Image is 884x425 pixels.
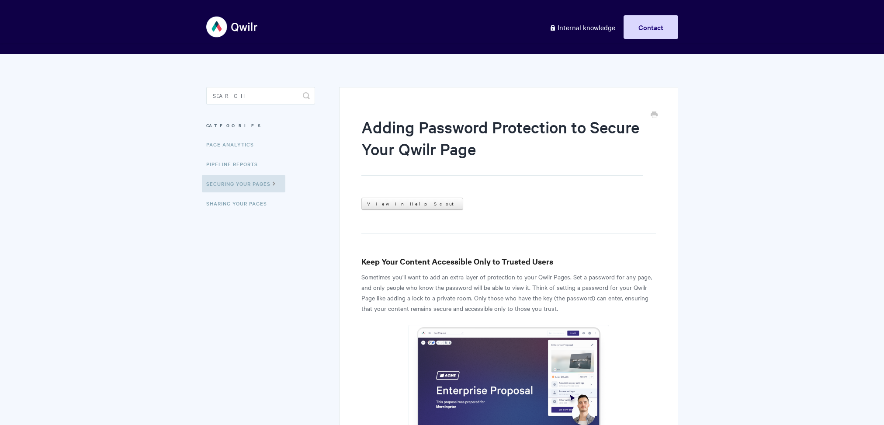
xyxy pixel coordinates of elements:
[206,118,315,133] h3: Categories
[543,15,622,39] a: Internal knowledge
[624,15,678,39] a: Contact
[202,175,285,192] a: Securing Your Pages
[206,155,264,173] a: Pipeline reports
[651,111,658,120] a: Print this Article
[206,10,258,43] img: Qwilr Help Center
[361,272,655,314] p: Sometimes you'll want to add an extra layer of protection to your Qwilr Pages. Set a password for...
[361,116,642,176] h1: Adding Password Protection to Secure Your Qwilr Page
[206,195,274,212] a: Sharing Your Pages
[206,87,315,105] input: Search
[361,198,463,210] a: View in Help Scout
[361,255,655,268] h3: Keep Your Content Accessible Only to Trusted Users
[206,136,260,153] a: Page Analytics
